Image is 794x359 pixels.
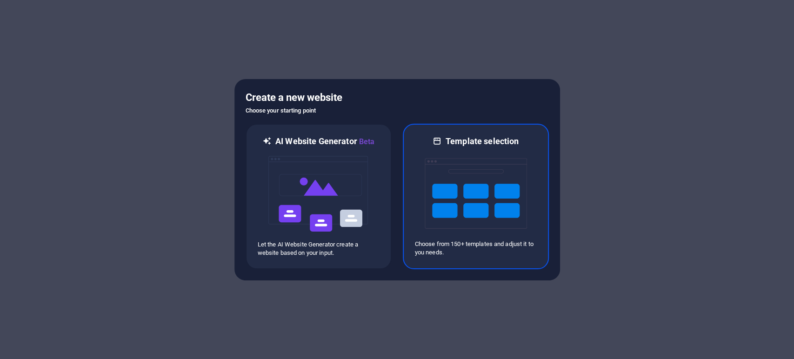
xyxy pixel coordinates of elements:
p: Choose from 150+ templates and adjust it to you needs. [415,240,537,257]
span: Beta [357,137,375,146]
img: ai [267,147,370,240]
div: AI Website GeneratorBetaaiLet the AI Website Generator create a website based on your input. [246,124,392,269]
h6: Choose your starting point [246,105,549,116]
h6: Template selection [446,136,519,147]
p: Let the AI Website Generator create a website based on your input. [258,240,380,257]
h6: AI Website Generator [275,136,374,147]
div: Template selectionChoose from 150+ templates and adjust it to you needs. [403,124,549,269]
h5: Create a new website [246,90,549,105]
